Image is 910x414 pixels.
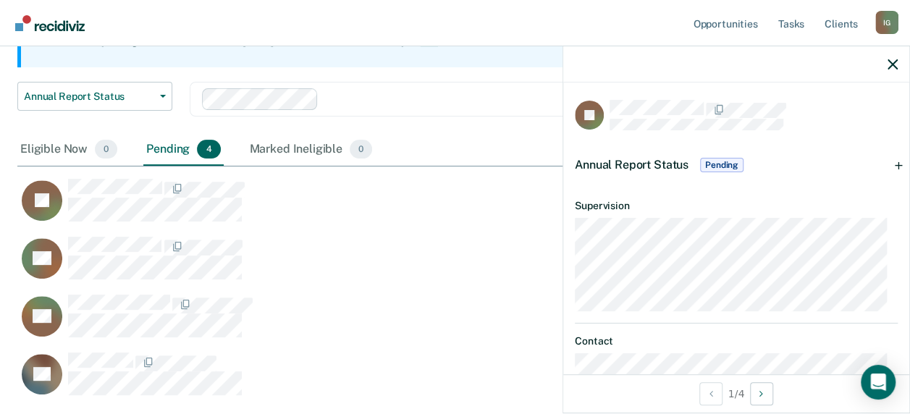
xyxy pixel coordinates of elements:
[575,335,898,347] dt: Contact
[875,11,898,34] button: Profile dropdown button
[197,140,220,159] span: 4
[861,365,896,400] div: Open Intercom Messenger
[563,142,909,188] div: Annual Report StatusPending
[247,134,376,166] div: Marked Ineligible
[350,140,372,159] span: 0
[699,382,722,405] button: Previous Opportunity
[563,374,909,413] div: 1 / 4
[750,382,773,405] button: Next Opportunity
[17,178,783,236] div: CaseloadOpportunityCell-02288912
[95,140,117,159] span: 0
[575,158,688,172] span: Annual Report Status
[700,158,743,172] span: Pending
[575,200,898,212] dt: Supervision
[143,134,223,166] div: Pending
[17,352,783,410] div: CaseloadOpportunityCell-04720816
[17,236,783,294] div: CaseloadOpportunityCell-08417169
[15,15,85,31] img: Recidiviz
[875,11,898,34] div: I G
[17,294,783,352] div: CaseloadOpportunityCell-04016072
[24,90,154,103] span: Annual Report Status
[17,134,120,166] div: Eligible Now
